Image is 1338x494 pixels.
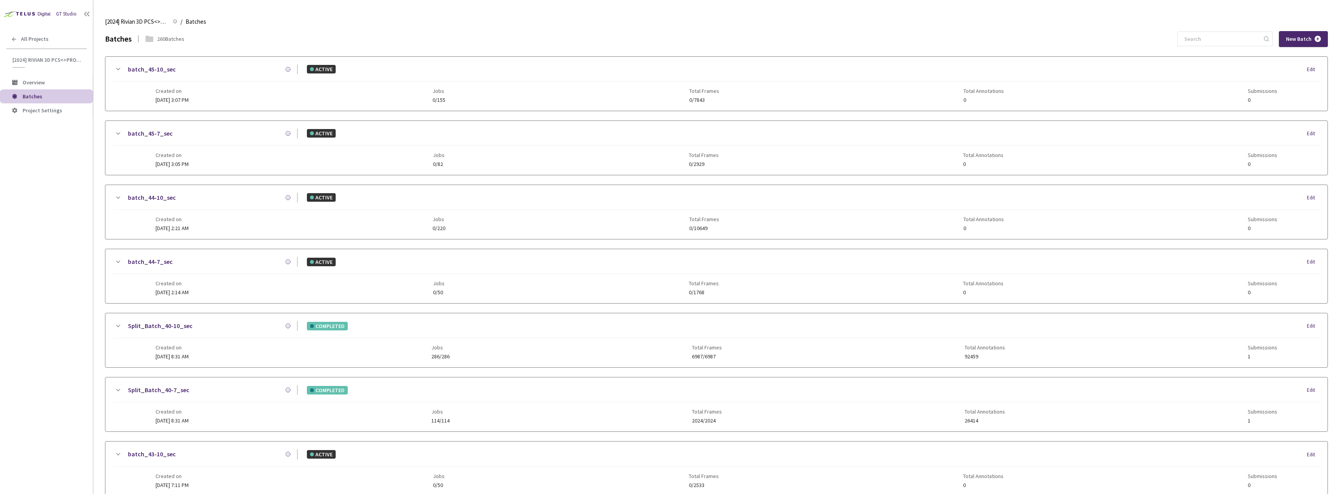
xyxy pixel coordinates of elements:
[1286,36,1312,42] span: New Batch
[156,353,189,360] span: [DATE] 8:31 AM
[156,280,189,286] span: Created on
[1307,258,1320,266] div: Edit
[963,280,1003,286] span: Total Annotations
[689,280,719,286] span: Total Frames
[23,107,62,114] span: Project Settings
[156,225,189,232] span: [DATE] 2:21 AM
[128,385,189,395] a: Split_Batch_40-7_sec
[963,216,1004,222] span: Total Annotations
[689,88,719,94] span: Total Frames
[1307,194,1320,202] div: Edit
[431,418,450,424] span: 114/114
[1248,473,1277,479] span: Submissions
[105,185,1327,239] div: batch_44-10_secACTIVEEditCreated on[DATE] 2:21 AMJobs0/220Total Frames0/10649Total Annotations0Su...
[156,152,189,158] span: Created on
[965,344,1005,351] span: Total Annotations
[1248,408,1277,415] span: Submissions
[431,354,450,360] span: 286/286
[965,408,1005,415] span: Total Annotations
[1248,418,1277,424] span: 1
[965,354,1005,360] span: 92459
[1248,88,1277,94] span: Submissions
[689,152,719,158] span: Total Frames
[1180,32,1263,46] input: Search
[156,161,189,168] span: [DATE] 3:05 PM
[1307,130,1320,138] div: Edit
[1248,97,1277,103] span: 0
[156,408,189,415] span: Created on
[156,289,189,296] span: [DATE] 2:14 AM
[156,96,189,103] span: [DATE] 3:07 PM
[689,216,719,222] span: Total Frames
[433,161,445,167] span: 0/82
[105,33,132,45] div: Batches
[963,473,1003,479] span: Total Annotations
[433,473,445,479] span: Jobs
[963,482,1003,488] span: 0
[156,88,189,94] span: Created on
[1248,161,1277,167] span: 0
[1248,280,1277,286] span: Submissions
[56,10,77,18] div: GT Studio
[156,473,189,479] span: Created on
[105,313,1327,367] div: Split_Batch_40-10_secCOMPLETEDEditCreated on[DATE] 8:31 AMJobs286/286Total Frames6987/6987Total A...
[963,290,1003,295] span: 0
[21,36,49,42] span: All Projects
[433,280,445,286] span: Jobs
[1248,152,1277,158] span: Submissions
[1248,482,1277,488] span: 0
[156,216,189,222] span: Created on
[1248,216,1277,222] span: Submissions
[128,449,176,459] a: batch_43-10_sec
[692,354,722,360] span: 6987/6987
[307,386,348,395] div: COMPLETED
[128,65,176,74] a: batch_45-10_sec
[128,257,173,267] a: batch_44-7_sec
[692,408,722,415] span: Total Frames
[689,290,719,295] span: 0/1768
[963,88,1004,94] span: Total Annotations
[157,35,184,43] div: 260 Batches
[433,152,445,158] span: Jobs
[186,17,206,26] span: Batches
[963,161,1003,167] span: 0
[965,418,1005,424] span: 26414
[105,17,168,26] span: [2024] Rivian 3D PCS<>Production
[433,88,445,94] span: Jobs
[1307,386,1320,394] div: Edit
[431,408,450,415] span: Jobs
[128,193,176,202] a: batch_44-10_sec
[307,65,336,73] div: ACTIVE
[689,161,719,167] span: 0/2929
[689,473,719,479] span: Total Frames
[689,225,719,231] span: 0/10649
[689,482,719,488] span: 0/2533
[156,344,189,351] span: Created on
[12,57,82,63] span: [2024] Rivian 3D PCS<>Production
[1248,344,1277,351] span: Submissions
[307,193,336,202] div: ACTIVE
[128,129,173,138] a: batch_45-7_sec
[963,225,1004,231] span: 0
[692,418,722,424] span: 2024/2024
[433,225,445,231] span: 0/220
[156,417,189,424] span: [DATE] 8:31 AM
[128,321,193,331] a: Split_Batch_40-10_sec
[1307,451,1320,459] div: Edit
[105,121,1327,175] div: batch_45-7_secACTIVEEditCreated on[DATE] 3:05 PMJobs0/82Total Frames0/2929Total Annotations0Submi...
[433,290,445,295] span: 0/50
[433,216,445,222] span: Jobs
[433,97,445,103] span: 0/155
[307,258,336,266] div: ACTIVE
[1307,66,1320,73] div: Edit
[963,152,1003,158] span: Total Annotations
[1248,354,1277,360] span: 1
[963,97,1004,103] span: 0
[1307,322,1320,330] div: Edit
[692,344,722,351] span: Total Frames
[307,322,348,330] div: COMPLETED
[180,17,182,26] li: /
[105,377,1327,431] div: Split_Batch_40-7_secCOMPLETEDEditCreated on[DATE] 8:31 AMJobs114/114Total Frames2024/2024Total An...
[23,93,42,100] span: Batches
[307,129,336,138] div: ACTIVE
